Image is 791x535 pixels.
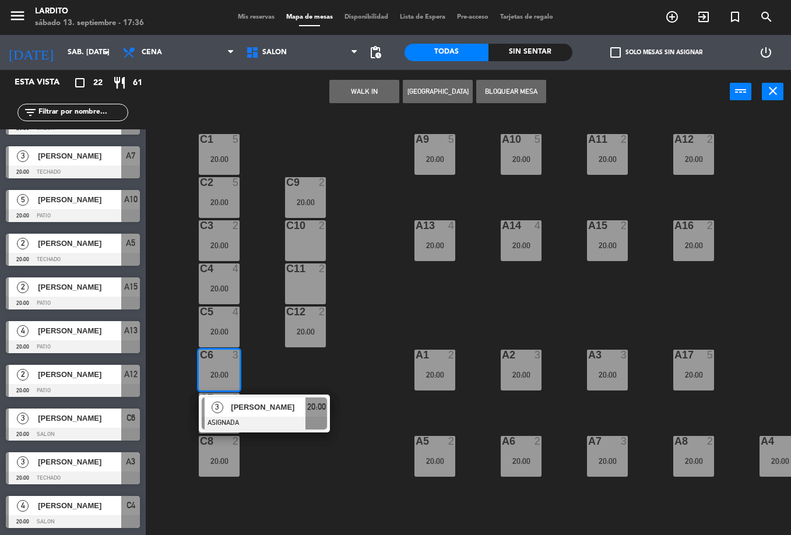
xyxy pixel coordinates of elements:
[610,47,621,58] span: check_box_outline_blank
[451,14,494,20] span: Pre-acceso
[73,76,87,90] i: crop_square
[329,80,399,103] button: WALK IN
[285,328,326,336] div: 20:00
[124,367,138,381] span: A12
[233,393,240,403] div: 3
[587,457,628,465] div: 20:00
[9,7,26,29] button: menu
[199,284,240,293] div: 20:00
[199,198,240,206] div: 20:00
[199,155,240,163] div: 20:00
[494,14,559,20] span: Tarjetas de regalo
[17,325,29,337] span: 4
[38,193,121,206] span: [PERSON_NAME]
[766,84,780,98] i: close
[588,220,589,231] div: A15
[673,155,714,163] div: 20:00
[200,436,201,446] div: C8
[394,14,451,20] span: Lista de Espera
[199,371,240,379] div: 20:00
[621,436,628,446] div: 3
[621,134,628,145] div: 2
[233,134,240,145] div: 5
[759,45,773,59] i: power_settings_new
[707,134,714,145] div: 2
[319,307,326,317] div: 2
[319,220,326,231] div: 2
[200,393,201,403] div: C7
[674,436,675,446] div: A8
[35,17,144,29] div: sábado 13. septiembre - 17:36
[38,499,121,512] span: [PERSON_NAME]
[673,457,714,465] div: 20:00
[280,14,339,20] span: Mapa de mesas
[38,412,121,424] span: [PERSON_NAME]
[476,80,546,103] button: Bloquear Mesa
[23,105,37,119] i: filter_list
[707,436,714,446] div: 2
[38,456,121,468] span: [PERSON_NAME]
[587,155,628,163] div: 20:00
[38,237,121,249] span: [PERSON_NAME]
[233,436,240,446] div: 2
[762,83,783,100] button: close
[588,436,589,446] div: A7
[126,149,135,163] span: A7
[588,134,589,145] div: A11
[286,220,287,231] div: C10
[674,350,675,360] div: A17
[200,134,201,145] div: C1
[126,455,135,469] span: A3
[403,80,473,103] button: [GEOGRAPHIC_DATA]
[535,350,542,360] div: 3
[199,328,240,336] div: 20:00
[339,14,394,20] span: Disponibilidad
[262,48,287,57] span: SALON
[9,7,26,24] i: menu
[17,281,29,293] span: 2
[126,411,135,425] span: C6
[621,350,628,360] div: 3
[17,194,29,206] span: 5
[501,371,542,379] div: 20:00
[448,350,455,360] div: 2
[37,106,128,119] input: Filtrar por nombre...
[535,220,542,231] div: 4
[307,400,326,414] span: 20:00
[285,198,326,206] div: 20:00
[501,155,542,163] div: 20:00
[405,44,488,61] div: Todas
[448,436,455,446] div: 2
[728,10,742,24] i: turned_in_not
[697,10,711,24] i: exit_to_app
[212,402,223,413] span: 3
[200,350,201,360] div: C6
[17,500,29,512] span: 4
[587,371,628,379] div: 20:00
[674,134,675,145] div: A12
[200,307,201,317] div: C5
[126,236,135,250] span: A5
[233,177,240,188] div: 5
[535,436,542,446] div: 2
[319,263,326,274] div: 2
[734,84,748,98] i: power_input
[707,350,714,360] div: 5
[232,14,280,20] span: Mis reservas
[133,76,142,90] span: 61
[587,241,628,249] div: 20:00
[368,45,382,59] span: pending_actions
[126,498,135,512] span: C4
[17,456,29,468] span: 3
[142,48,162,57] span: Cena
[233,307,240,317] div: 4
[760,10,774,24] i: search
